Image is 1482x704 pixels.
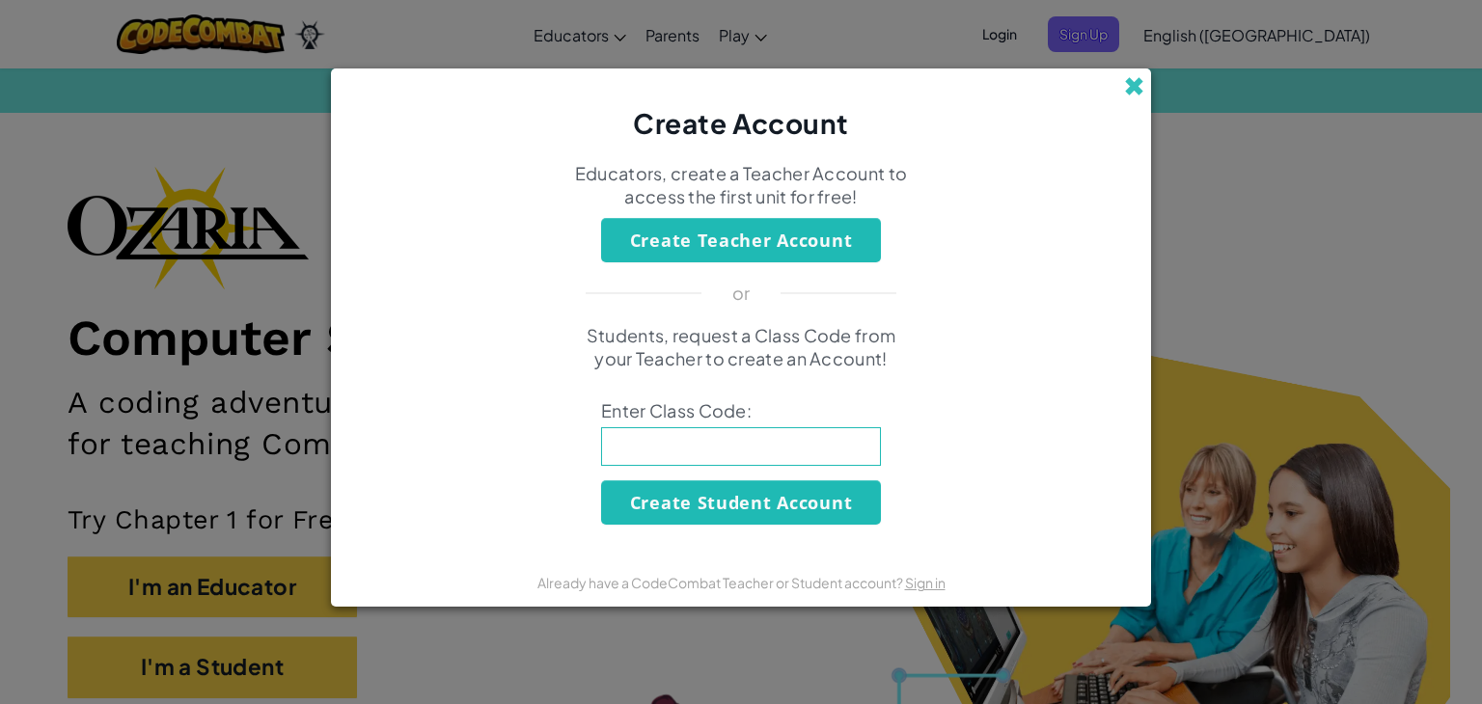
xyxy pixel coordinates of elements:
span: Already have a CodeCombat Teacher or Student account? [537,574,905,591]
p: or [732,282,751,305]
span: Enter Class Code: [601,399,881,422]
a: Sign in [905,574,946,591]
p: Educators, create a Teacher Account to access the first unit for free! [572,162,910,208]
span: Create Account [633,106,849,140]
button: Create Student Account [601,480,881,525]
button: Create Teacher Account [601,218,881,262]
p: Students, request a Class Code from your Teacher to create an Account! [572,324,910,370]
